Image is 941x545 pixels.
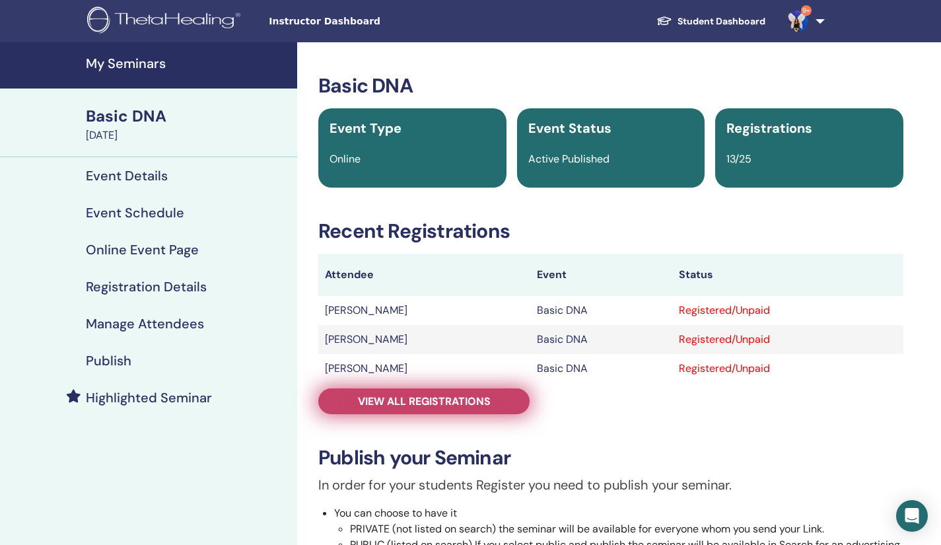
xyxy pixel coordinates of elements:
[86,127,289,143] div: [DATE]
[86,242,199,258] h4: Online Event Page
[86,105,289,127] div: Basic DNA
[528,152,610,166] span: Active Published
[679,332,897,347] div: Registered/Unpaid
[318,475,903,495] p: In order for your students Register you need to publish your seminar.
[86,316,204,332] h4: Manage Attendees
[726,152,751,166] span: 13/25
[78,105,297,143] a: Basic DNA[DATE]
[646,9,776,34] a: Student Dashboard
[269,15,467,28] span: Instructor Dashboard
[358,394,491,408] span: View all registrations
[86,279,207,295] h4: Registration Details
[318,388,530,414] a: View all registrations
[528,120,611,137] span: Event Status
[86,55,289,71] h4: My Seminars
[86,205,184,221] h4: Event Schedule
[726,120,812,137] span: Registrations
[87,7,245,36] img: logo.png
[86,353,131,369] h4: Publish
[679,361,897,377] div: Registered/Unpaid
[530,325,672,354] td: Basic DNA
[318,219,903,243] h3: Recent Registrations
[896,500,928,532] div: Open Intercom Messenger
[318,325,530,354] td: [PERSON_NAME]
[530,296,672,325] td: Basic DNA
[86,390,212,406] h4: Highlighted Seminar
[801,5,812,16] span: 9+
[679,303,897,318] div: Registered/Unpaid
[656,15,672,26] img: graduation-cap-white.svg
[318,254,530,296] th: Attendee
[672,254,903,296] th: Status
[86,168,168,184] h4: Event Details
[318,74,903,98] h3: Basic DNA
[530,354,672,383] td: Basic DNA
[318,354,530,383] td: [PERSON_NAME]
[318,296,530,325] td: [PERSON_NAME]
[330,152,361,166] span: Online
[530,254,672,296] th: Event
[318,446,903,470] h3: Publish your Seminar
[350,521,903,537] li: PRIVATE (not listed on search) the seminar will be available for everyone whom you send your Link.
[786,11,808,32] img: default.jpg
[330,120,401,137] span: Event Type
